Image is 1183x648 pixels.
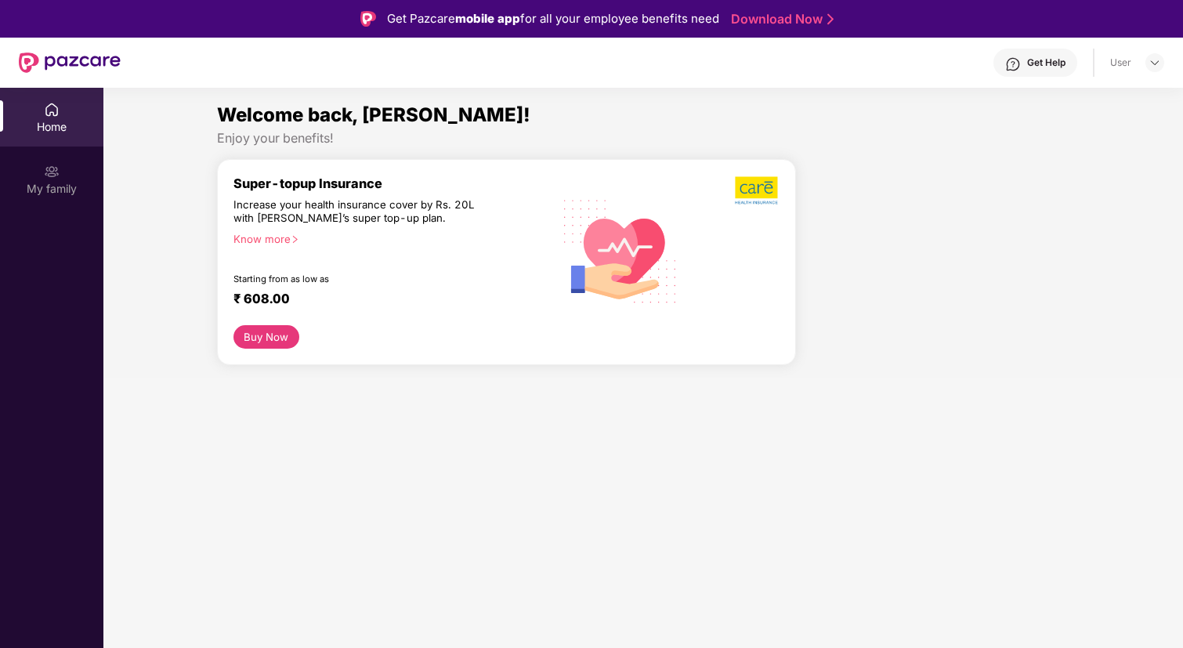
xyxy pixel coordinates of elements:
a: Download Now [731,11,829,27]
button: Buy Now [233,325,299,349]
div: User [1110,56,1131,69]
div: Increase your health insurance cover by Rs. 20L with [PERSON_NAME]’s super top-up plan. [233,198,484,226]
div: Know more [233,233,543,244]
img: Logo [360,11,376,27]
span: right [291,235,299,244]
img: New Pazcare Logo [19,52,121,73]
img: svg+xml;base64,PHN2ZyB3aWR0aD0iMjAiIGhlaWdodD0iMjAiIHZpZXdCb3g9IjAgMCAyMCAyMCIgZmlsbD0ibm9uZSIgeG... [44,164,60,179]
div: Get Help [1027,56,1065,69]
div: Super-topup Insurance [233,176,552,191]
img: svg+xml;base64,PHN2ZyBpZD0iRHJvcGRvd24tMzJ4MzIiIHhtbG5zPSJodHRwOi8vd3d3LnczLm9yZy8yMDAwL3N2ZyIgd2... [1149,56,1161,69]
strong: mobile app [455,11,520,26]
div: Starting from as low as [233,273,486,284]
div: ₹ 608.00 [233,291,537,310]
img: svg+xml;base64,PHN2ZyBpZD0iSG9tZSIgeG1sbnM9Imh0dHA6Ly93d3cudzMub3JnLzIwMDAvc3ZnIiB3aWR0aD0iMjAiIG... [44,102,60,118]
img: b5dec4f62d2307b9de63beb79f102df3.png [735,176,780,205]
img: Stroke [827,11,834,27]
span: Welcome back, [PERSON_NAME]! [217,103,530,126]
div: Get Pazcare for all your employee benefits need [387,9,719,28]
div: Enjoy your benefits! [217,130,1069,147]
img: svg+xml;base64,PHN2ZyB4bWxucz0iaHR0cDovL3d3dy53My5vcmcvMjAwMC9zdmciIHhtbG5zOnhsaW5rPSJodHRwOi8vd3... [552,181,689,320]
img: svg+xml;base64,PHN2ZyBpZD0iSGVscC0zMngzMiIgeG1sbnM9Imh0dHA6Ly93d3cudzMub3JnLzIwMDAvc3ZnIiB3aWR0aD... [1005,56,1021,72]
